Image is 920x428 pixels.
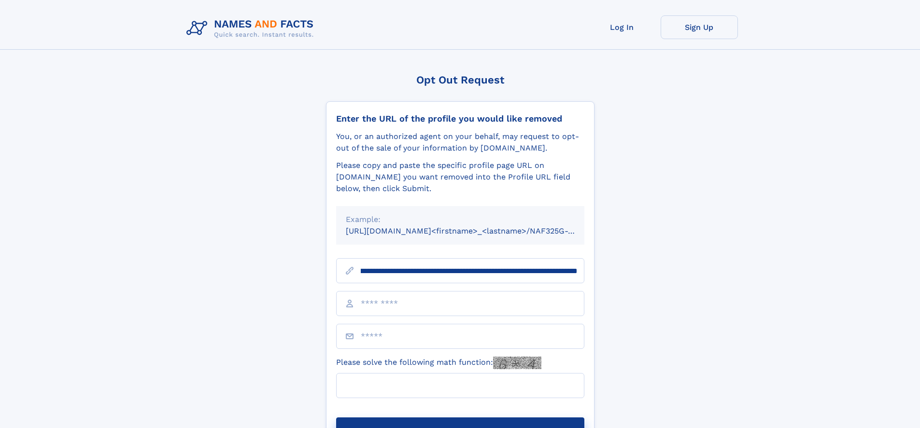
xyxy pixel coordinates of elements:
[336,113,584,124] div: Enter the URL of the profile you would like removed
[326,74,594,86] div: Opt Out Request
[336,357,541,369] label: Please solve the following math function:
[336,131,584,154] div: You, or an authorized agent on your behalf, may request to opt-out of the sale of your informatio...
[661,15,738,39] a: Sign Up
[346,226,603,235] small: [URL][DOMAIN_NAME]<firstname>_<lastname>/NAF325G-xxxxxxxx
[183,15,322,41] img: Logo Names and Facts
[346,214,575,225] div: Example:
[583,15,661,39] a: Log In
[336,160,584,194] div: Please copy and paste the specific profile page URL on [DOMAIN_NAME] you want removed into the Pr...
